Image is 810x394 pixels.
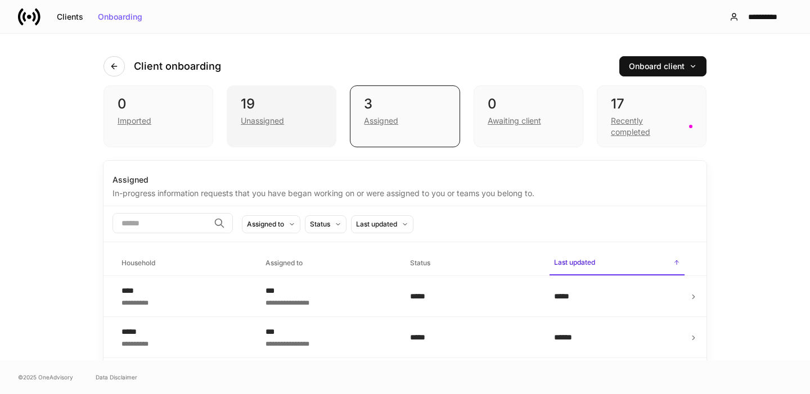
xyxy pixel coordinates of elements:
div: Assigned to [247,219,284,229]
h4: Client onboarding [134,60,221,73]
div: Onboard client [629,62,697,70]
span: Assigned to [261,252,396,275]
h6: Status [410,257,430,268]
div: Recently completed [611,115,682,138]
span: Household [117,252,252,275]
div: 17Recently completed [597,85,706,147]
div: Assigned [112,174,697,185]
div: 3 [364,95,445,113]
h6: Last updated [554,257,595,268]
div: Assigned [364,115,398,126]
div: Clients [57,13,83,21]
div: Awaiting client [488,115,541,126]
div: Imported [118,115,151,126]
div: Unassigned [241,115,284,126]
button: Last updated [351,215,413,233]
button: Assigned to [242,215,300,233]
div: 0 [488,95,569,113]
a: Data Disclaimer [96,373,137,382]
div: 0Imported [103,85,213,147]
span: Last updated [550,251,685,275]
div: 19Unassigned [227,85,336,147]
button: Onboard client [619,56,706,76]
button: Onboarding [91,8,150,26]
div: 17 [611,95,692,113]
span: © 2025 OneAdvisory [18,373,73,382]
div: Last updated [356,219,397,229]
div: 0 [118,95,199,113]
h6: Household [121,257,155,268]
div: Status [310,219,330,229]
button: Status [305,215,346,233]
span: Status [406,252,541,275]
h6: Assigned to [265,257,303,268]
div: In-progress information requests that you have began working on or were assigned to you or teams ... [112,185,697,199]
button: Clients [49,8,91,26]
div: 19 [241,95,322,113]
div: Onboarding [98,13,142,21]
div: 0Awaiting client [474,85,583,147]
div: 3Assigned [350,85,460,147]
